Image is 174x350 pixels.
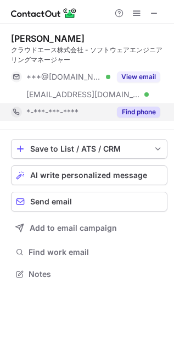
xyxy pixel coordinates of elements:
[11,192,167,212] button: Send email
[117,71,160,82] button: Reveal Button
[11,33,85,44] div: [PERSON_NAME]
[30,145,148,153] div: Save to List / ATS / CRM
[30,171,147,180] span: AI write personalized message
[11,245,167,260] button: Find work email
[29,247,163,257] span: Find work email
[11,266,167,282] button: Notes
[11,7,77,20] img: ContactOut v5.3.10
[11,165,167,185] button: AI write personalized message
[117,107,160,118] button: Reveal Button
[11,218,167,238] button: Add to email campaign
[26,72,102,82] span: ***@[DOMAIN_NAME]
[30,197,72,206] span: Send email
[11,139,167,159] button: save-profile-one-click
[26,90,141,99] span: [EMAIL_ADDRESS][DOMAIN_NAME]
[30,224,117,232] span: Add to email campaign
[11,45,167,65] div: クラウドエース株式会社 - ソフトウェアエンジニアリングマネージャー
[29,269,163,279] span: Notes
